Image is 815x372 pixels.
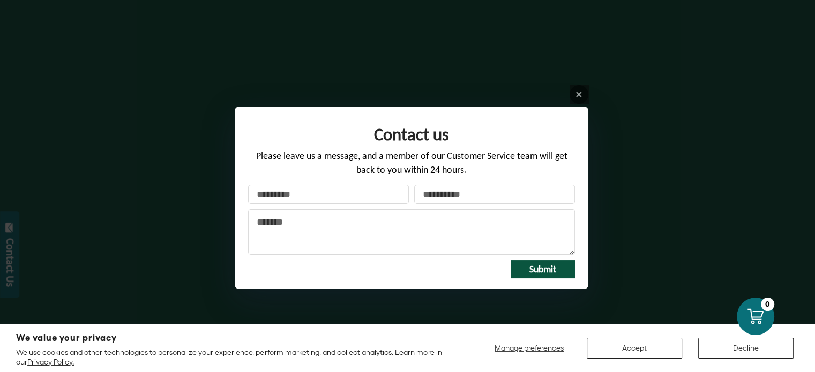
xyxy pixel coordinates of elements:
[248,209,575,255] textarea: Message
[511,260,575,278] button: Submit
[587,338,682,359] button: Accept
[374,124,449,145] span: Contact us
[414,185,575,204] input: Your email
[248,185,409,204] input: Your name
[16,347,449,367] p: We use cookies and other technologies to personalize your experience, perform marketing, and coll...
[248,149,575,184] div: Please leave us a message, and a member of our Customer Service team will get back to you within ...
[16,333,449,343] h2: We value your privacy
[248,117,575,149] div: Form title
[761,298,774,311] div: 0
[488,338,571,359] button: Manage preferences
[27,358,74,366] a: Privacy Policy.
[698,338,794,359] button: Decline
[495,344,564,352] span: Manage preferences
[529,263,556,275] span: Submit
